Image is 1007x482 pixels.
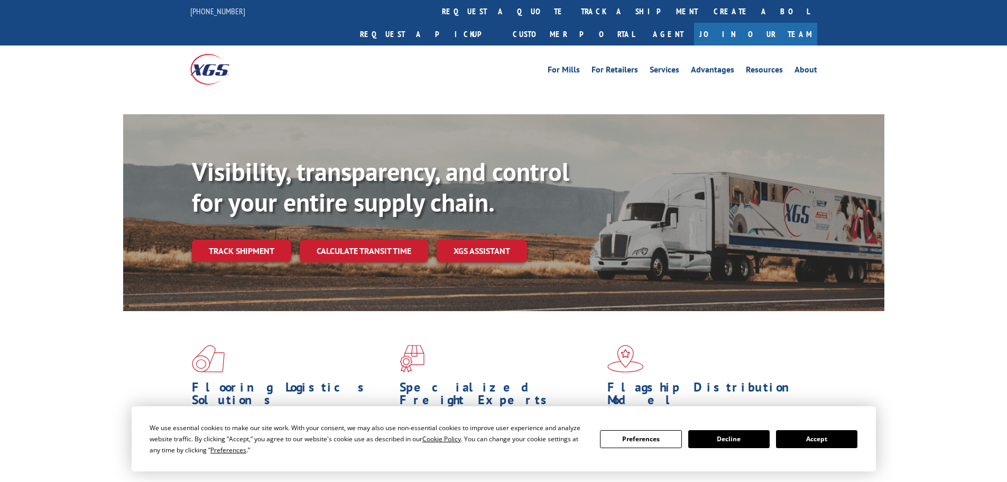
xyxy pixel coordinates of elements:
[642,23,694,46] a: Agent
[592,66,638,77] a: For Retailers
[650,66,679,77] a: Services
[600,430,681,448] button: Preferences
[192,345,225,372] img: xgs-icon-total-supply-chain-intelligence-red
[794,66,817,77] a: About
[400,345,424,372] img: xgs-icon-focused-on-flooring-red
[422,434,461,443] span: Cookie Policy
[192,240,291,262] a: Track shipment
[688,430,770,448] button: Decline
[352,23,505,46] a: Request a pickup
[400,381,599,412] h1: Specialized Freight Experts
[192,155,569,219] b: Visibility, transparency, and control for your entire supply chain.
[300,240,428,262] a: Calculate transit time
[505,23,642,46] a: Customer Portal
[132,406,876,471] div: Cookie Consent Prompt
[694,23,817,46] a: Join Our Team
[150,422,587,456] div: We use essential cookies to make our site work. With your consent, we may also use non-essential ...
[607,345,644,372] img: xgs-icon-flagship-distribution-model-red
[548,66,580,77] a: For Mills
[192,381,392,412] h1: Flooring Logistics Solutions
[210,445,246,454] span: Preferences
[776,430,857,448] button: Accept
[607,381,807,412] h1: Flagship Distribution Model
[691,66,734,77] a: Advantages
[190,6,245,16] a: [PHONE_NUMBER]
[746,66,783,77] a: Resources
[437,240,527,262] a: XGS ASSISTANT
